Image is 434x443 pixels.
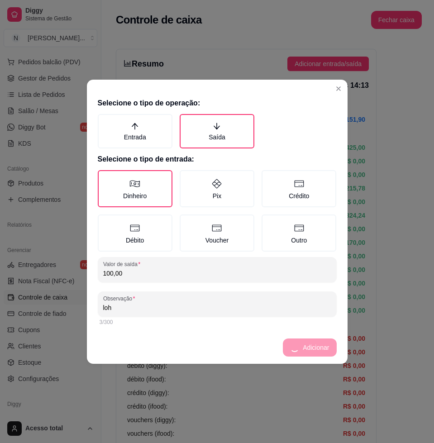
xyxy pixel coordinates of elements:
input: Observação [103,303,331,312]
label: Valor de saída [103,260,143,268]
button: Close [331,81,346,96]
label: Saída [180,114,254,148]
label: Outro [262,214,336,252]
label: Observação [103,295,138,302]
span: arrow-up [131,122,139,130]
label: Voucher [180,214,254,252]
label: Crédito [262,170,336,207]
h2: Selecione o tipo de operação: [98,98,337,109]
label: Entrada [98,114,172,148]
input: Valor de saída [103,269,331,278]
label: Dinheiro [98,170,172,207]
label: Débito [98,214,172,252]
span: arrow-down [213,122,221,130]
h2: Selecione o tipo de entrada: [98,154,337,165]
label: Pix [180,170,254,207]
div: 3/300 [100,319,335,326]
